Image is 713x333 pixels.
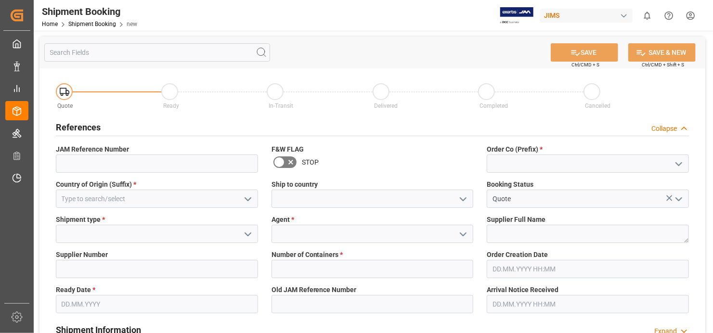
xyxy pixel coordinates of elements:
span: STOP [302,157,319,167]
span: Cancelled [585,102,610,109]
span: Number of Containers [272,250,343,260]
button: open menu [455,227,470,242]
span: JAM Reference Number [56,144,129,154]
span: Quote [58,102,73,109]
button: open menu [240,227,254,242]
span: Agent [272,215,294,225]
a: Shipment Booking [68,21,116,27]
span: Old JAM Reference Number [272,285,357,295]
span: Ready [163,102,179,109]
div: Collapse [651,124,677,134]
h2: References [56,121,101,134]
img: Exertis%20JAM%20-%20Email%20Logo.jpg_1722504956.jpg [500,7,533,24]
button: JIMS [540,6,636,25]
button: open menu [455,192,470,206]
input: Type to search/select [56,190,258,208]
span: Supplier Number [56,250,108,260]
span: In-Transit [269,102,293,109]
span: Booking Status [487,179,533,190]
span: Supplier Full Name [487,215,545,225]
button: open menu [240,192,254,206]
span: Ctrl/CMD + S [571,61,599,68]
button: SAVE & NEW [628,43,696,62]
span: Order Creation Date [487,250,548,260]
button: open menu [671,192,685,206]
button: Help Center [658,5,680,26]
button: show 0 new notifications [636,5,658,26]
span: Country of Origin (Suffix) [56,179,136,190]
input: Search Fields [44,43,270,62]
button: open menu [671,156,685,171]
div: Shipment Booking [42,4,137,19]
input: DD.MM.YYYY HH:MM [487,295,689,313]
span: Arrival Notice Received [487,285,558,295]
span: Completed [480,102,508,109]
a: Home [42,21,58,27]
div: JIMS [540,9,633,23]
button: SAVE [551,43,618,62]
span: Ctrl/CMD + Shift + S [642,61,684,68]
input: DD.MM.YYYY HH:MM [487,260,689,278]
input: DD.MM.YYYY [56,295,258,313]
span: Ship to country [272,179,318,190]
span: Shipment type [56,215,105,225]
span: Delivered [374,102,398,109]
span: Order Co (Prefix) [487,144,543,154]
span: F&W FLAG [272,144,304,154]
span: Ready Date [56,285,95,295]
